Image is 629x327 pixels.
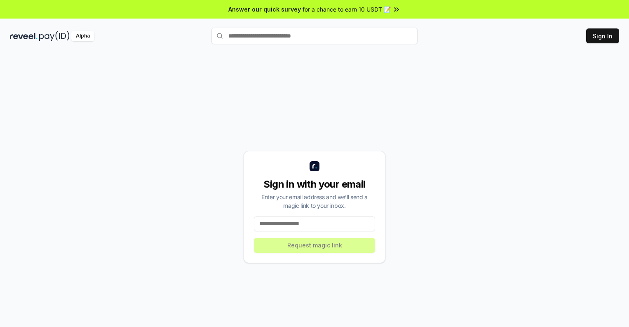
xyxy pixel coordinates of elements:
[10,31,38,41] img: reveel_dark
[228,5,301,14] span: Answer our quick survey
[586,28,619,43] button: Sign In
[310,161,319,171] img: logo_small
[254,178,375,191] div: Sign in with your email
[71,31,94,41] div: Alpha
[254,193,375,210] div: Enter your email address and we’ll send a magic link to your inbox.
[303,5,391,14] span: for a chance to earn 10 USDT 📝
[39,31,70,41] img: pay_id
